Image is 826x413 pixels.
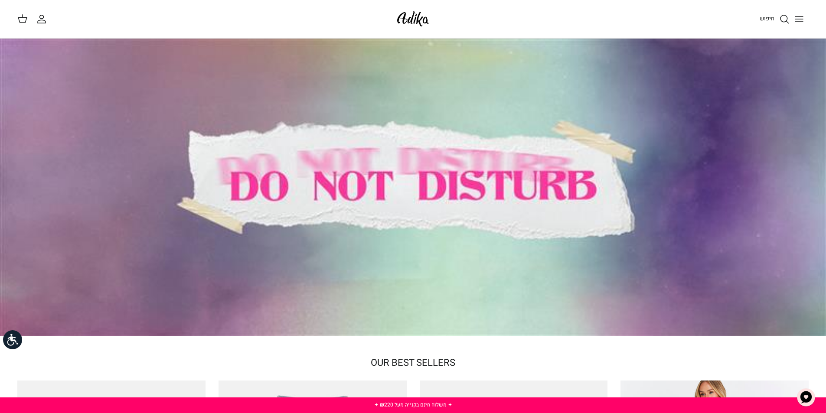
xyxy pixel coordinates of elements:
[371,356,455,370] a: OUR BEST SELLERS
[374,401,452,409] a: ✦ משלוח חינם בקנייה מעל ₪220 ✦
[36,14,50,24] a: החשבון שלי
[760,14,774,23] span: חיפוש
[395,9,431,29] img: Adika IL
[793,384,819,410] button: צ'אט
[790,10,809,29] button: Toggle menu
[760,14,790,24] a: חיפוש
